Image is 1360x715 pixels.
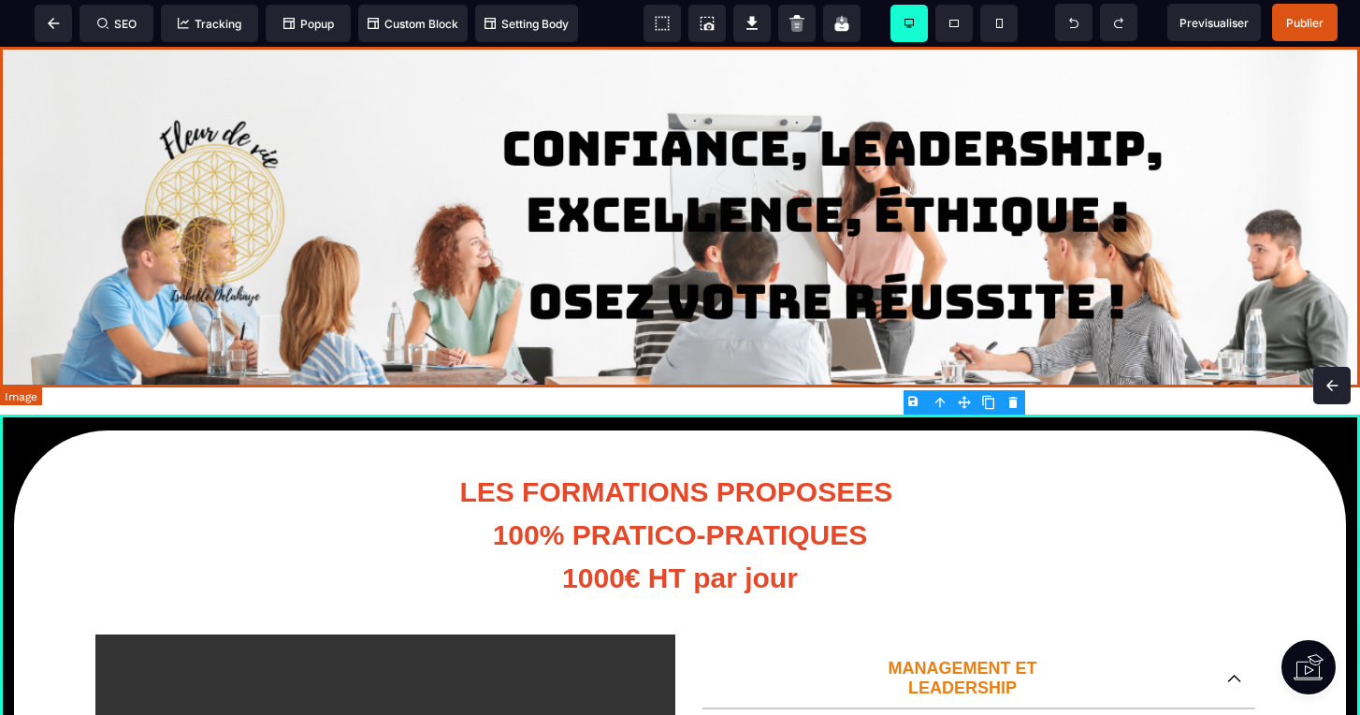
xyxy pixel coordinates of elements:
[1167,4,1261,41] span: Preview
[97,17,137,31] span: SEO
[283,17,334,31] span: Popup
[1286,16,1324,30] span: Publier
[485,17,569,31] span: Setting Body
[368,17,458,31] span: Custom Block
[1179,16,1249,30] span: Previsualiser
[716,612,1208,651] p: MANAGEMENT ET LEADERSHIP
[178,17,241,31] span: Tracking
[644,5,681,42] span: View components
[459,430,900,547] b: LES FORMATIONS PROPOSEES 100% PRATICO-PRATIQUES 1000€ HT par jour
[688,5,726,42] span: Screenshot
